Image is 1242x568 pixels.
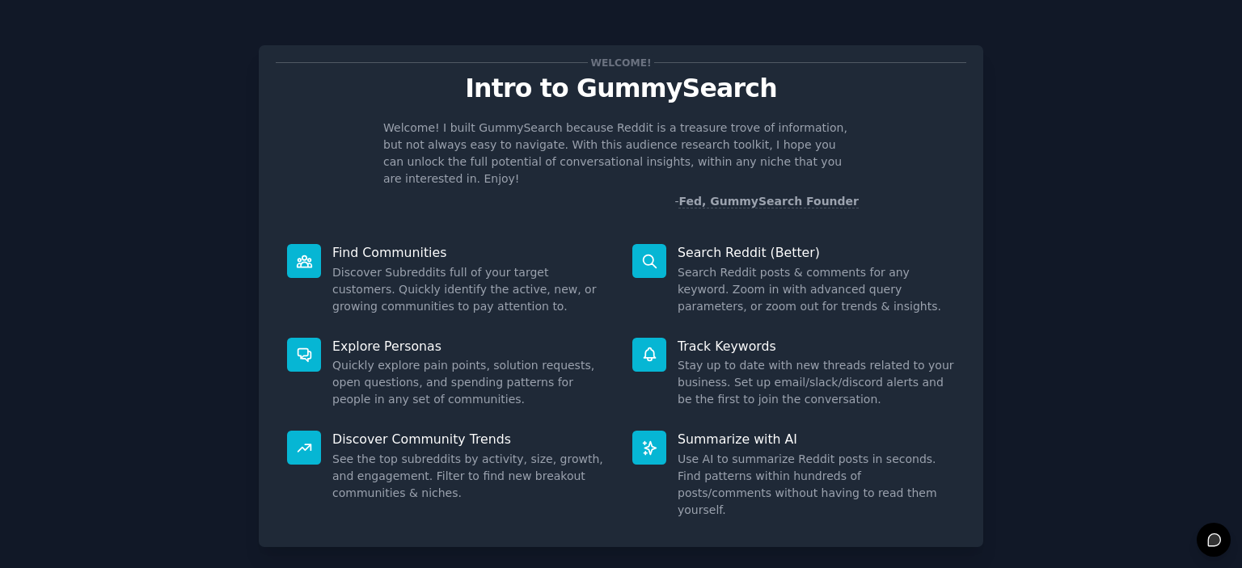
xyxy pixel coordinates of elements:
[678,195,859,208] a: Fed, GummySearch Founder
[276,74,966,103] p: Intro to GummySearch
[383,120,859,187] p: Welcome! I built GummySearch because Reddit is a treasure trove of information, but not always ea...
[332,244,610,261] p: Find Communities
[588,54,654,71] span: Welcome!
[332,264,610,315] dd: Discover Subreddits full of your target customers. Quickly identify the active, new, or growing c...
[678,431,955,448] p: Summarize with AI
[678,264,955,315] dd: Search Reddit posts & comments for any keyword. Zoom in with advanced query parameters, or zoom o...
[332,431,610,448] p: Discover Community Trends
[332,451,610,502] dd: See the top subreddits by activity, size, growth, and engagement. Filter to find new breakout com...
[678,357,955,408] dd: Stay up to date with new threads related to your business. Set up email/slack/discord alerts and ...
[674,193,859,210] div: -
[678,338,955,355] p: Track Keywords
[332,338,610,355] p: Explore Personas
[678,244,955,261] p: Search Reddit (Better)
[332,357,610,408] dd: Quickly explore pain points, solution requests, open questions, and spending patterns for people ...
[678,451,955,519] dd: Use AI to summarize Reddit posts in seconds. Find patterns within hundreds of posts/comments with...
